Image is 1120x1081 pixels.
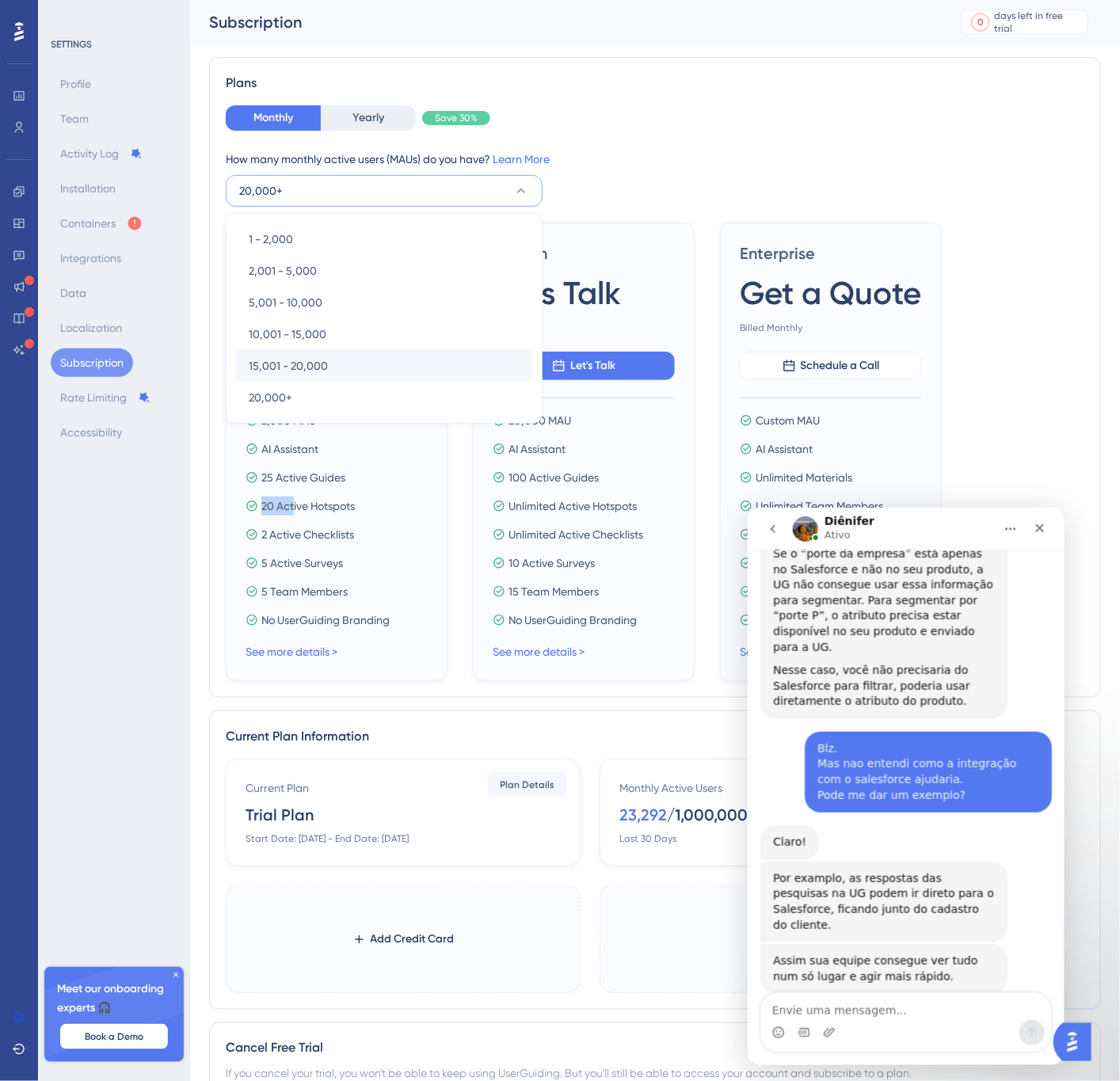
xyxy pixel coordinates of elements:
button: Team [51,105,98,133]
button: Plan Details [488,772,567,797]
span: 10 Active Surveys [509,554,595,573]
span: 15 Team Members [509,582,599,601]
div: days left in free trial [995,10,1083,35]
span: Unlimited Active Hotspots [509,497,637,516]
span: Book a Demo [85,1030,143,1043]
div: Assim sua equipe consegue ver tudo num só lugar e agir mais rápido.Diênifer • Há 17min [13,436,260,486]
div: How many monthly active users (MAUs) do you have? [226,150,1084,169]
div: Start Date: [DATE] - End Date: [DATE] [246,832,409,845]
span: 10,001 - 15,000 [249,325,326,344]
button: Add-ons [721,925,834,953]
span: Custom MAU [756,411,820,430]
button: Carregar anexo [75,519,88,531]
div: Diênifer diz… [13,354,304,436]
span: 2 Active Checklists [261,525,354,544]
button: Activity Log [51,139,152,168]
button: Rate Limiting [51,383,160,412]
span: 5 Team Members [261,582,348,601]
button: 10,001 - 15,000 [236,318,532,350]
div: Assim sua equipe consegue ver tudo num só lugar e agir mais rápido. [25,446,247,477]
button: Subscription [51,348,133,377]
a: See more details > [740,645,832,658]
span: AI Assistant [261,440,318,459]
div: Segue a resposta as suas perguntas: Se o “porte da empresa” está apenas no Salesforce e não no se... [25,8,247,147]
span: Enterprise [740,242,922,265]
div: Diênifer diz… [13,318,304,354]
div: Trial Plan [246,804,314,826]
div: Blz. Mas nao entendi como a integração com o salesforce ajudaria. Pode me dar um exemplo? [70,234,291,295]
div: Tales diz… [13,224,304,318]
button: 20,000+ [236,382,532,413]
span: 20 Active Hotspots [261,497,355,516]
button: Containers [51,209,152,238]
div: Claro! [13,318,71,352]
span: No UserGuiding Branding [261,611,390,630]
span: Let's Talk [493,271,621,315]
button: Monthly [226,105,321,131]
button: Installation [51,174,125,203]
button: Accessibility [51,418,131,447]
button: 1 - 2,000 [236,223,532,255]
div: Monthly Active Users [619,778,722,797]
button: 15,001 - 20,000 [236,350,532,382]
span: Schedule a Call [801,356,880,375]
span: Add Credit Card [371,930,455,949]
div: Por examplo, as respostas das pesquisas na UG podem ir direto para o Salesforce, ficando junto do... [13,354,260,435]
span: 20,000+ [239,181,283,200]
div: Nesse caso, você não precisaria do Salesforce para filtrar, poderia usar diretamente o atributo d... [25,155,247,202]
span: Billed Monthly [740,322,922,334]
div: Current Plan Information [226,727,1084,746]
button: 2,001 - 5,000 [236,255,532,287]
button: Add Credit Card [327,925,480,953]
button: Yearly [321,105,416,131]
div: Diênifer diz… [13,436,304,515]
span: 5,001 - 10,000 [249,293,322,312]
div: SETTINGS [51,38,179,51]
div: Cancel Free Trial [226,1039,1084,1058]
button: Profile [51,70,101,98]
span: No UserGuiding Branding [509,611,637,630]
span: Meet our onboarding experts 🎧 [57,980,171,1018]
a: See more details > [246,645,337,658]
span: Unlimited Team Members [756,497,883,516]
span: AI Assistant [756,440,813,459]
div: Claro! [25,327,59,343]
iframe: UserGuiding AI Assistant Launcher [1053,1018,1101,1066]
div: Plans [226,74,1084,93]
a: Learn More [493,153,550,166]
span: Unlimited Materials [756,468,852,487]
button: Localization [51,314,131,342]
span: Save 30% [435,112,478,124]
div: Last 30 Days [619,832,676,845]
span: 5 Active Surveys [261,554,343,573]
span: 15,001 - 20,000 [249,356,328,375]
span: 25 Active Guides [261,468,345,487]
button: Integrations [51,244,131,272]
button: Seletor de emoji [25,519,37,531]
div: Por examplo, as respostas das pesquisas na UG podem ir direto para o Salesforce, ficando junto do... [25,364,247,425]
button: Schedule a Call [740,352,922,380]
span: Unlimited Active Checklists [509,525,643,544]
span: 2,001 - 5,000 [249,261,317,280]
a: See more details > [493,645,585,658]
div: Blz.Mas nao entendi como a integração com o salesforce ajudaria.Pode me dar um exemplo? [57,224,304,305]
span: AI Assistant [509,440,566,459]
span: 20,000+ [249,388,292,407]
button: 20,000+ [226,175,543,207]
button: 5,001 - 10,000 [236,287,532,318]
iframe: Intercom live chat [748,508,1065,1065]
button: Seletor de Gif [50,519,63,531]
span: 100 Active Guides [509,468,599,487]
span: Plan Details [501,778,555,791]
div: 23,292 [619,804,667,826]
span: Get a Quote [740,271,921,315]
textarea: Envie uma mensagem... [13,485,303,512]
button: Let's Talk [493,352,675,380]
button: Book a Demo [60,1024,168,1049]
span: 1 - 2,000 [249,230,293,249]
